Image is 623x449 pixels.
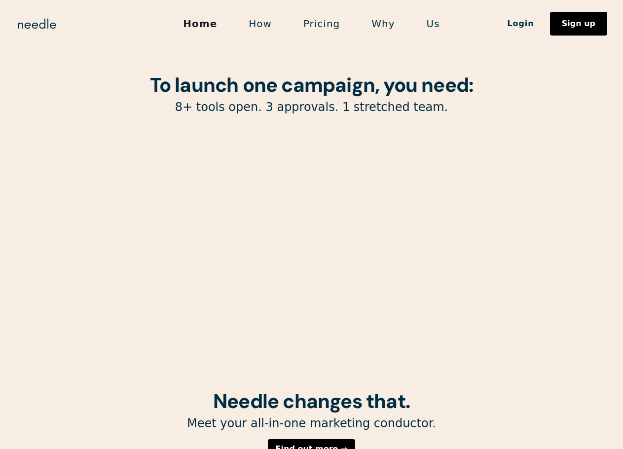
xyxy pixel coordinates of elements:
a: Why [356,13,410,34]
div: Sign up [562,20,595,28]
a: Login [491,15,550,32]
strong: To launch one campaign, you need: [150,72,474,98]
p: 8+ tools open. 3 approvals. 1 stretched team. [60,100,563,115]
a: Pricing [288,13,356,34]
a: How [233,13,288,34]
p: Meet your all-in-one marketing conductor. [60,416,563,431]
a: Sign up [550,12,607,36]
a: Us [411,13,456,34]
strong: Needle changes that. [213,388,410,414]
a: Home [167,13,233,34]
